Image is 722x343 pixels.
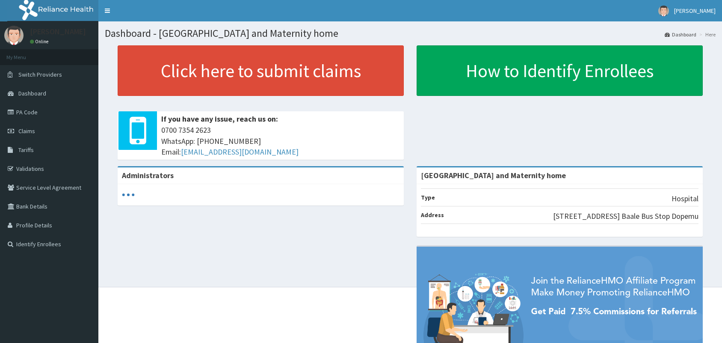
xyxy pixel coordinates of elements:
[30,39,50,45] a: Online
[18,146,34,154] span: Tariffs
[674,7,716,15] span: [PERSON_NAME]
[118,45,404,96] a: Click here to submit claims
[18,89,46,97] span: Dashboard
[161,125,399,158] span: 0700 7354 2623 WhatsApp: [PHONE_NUMBER] Email:
[658,6,669,16] img: User Image
[421,170,566,180] strong: [GEOGRAPHIC_DATA] and Maternity home
[697,31,716,38] li: Here
[421,211,444,219] b: Address
[30,28,86,36] p: [PERSON_NAME]
[421,194,435,201] b: Type
[161,114,278,124] b: If you have any issue, reach us on:
[417,45,703,96] a: How to Identify Enrollees
[122,188,135,201] svg: audio-loading
[4,26,24,45] img: User Image
[18,127,35,135] span: Claims
[105,28,716,39] h1: Dashboard - [GEOGRAPHIC_DATA] and Maternity home
[181,147,299,157] a: [EMAIL_ADDRESS][DOMAIN_NAME]
[122,170,174,180] b: Administrators
[665,31,696,38] a: Dashboard
[18,71,62,78] span: Switch Providers
[553,211,698,222] p: [STREET_ADDRESS] Baale Bus Stop Dopemu
[672,193,698,204] p: Hospital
